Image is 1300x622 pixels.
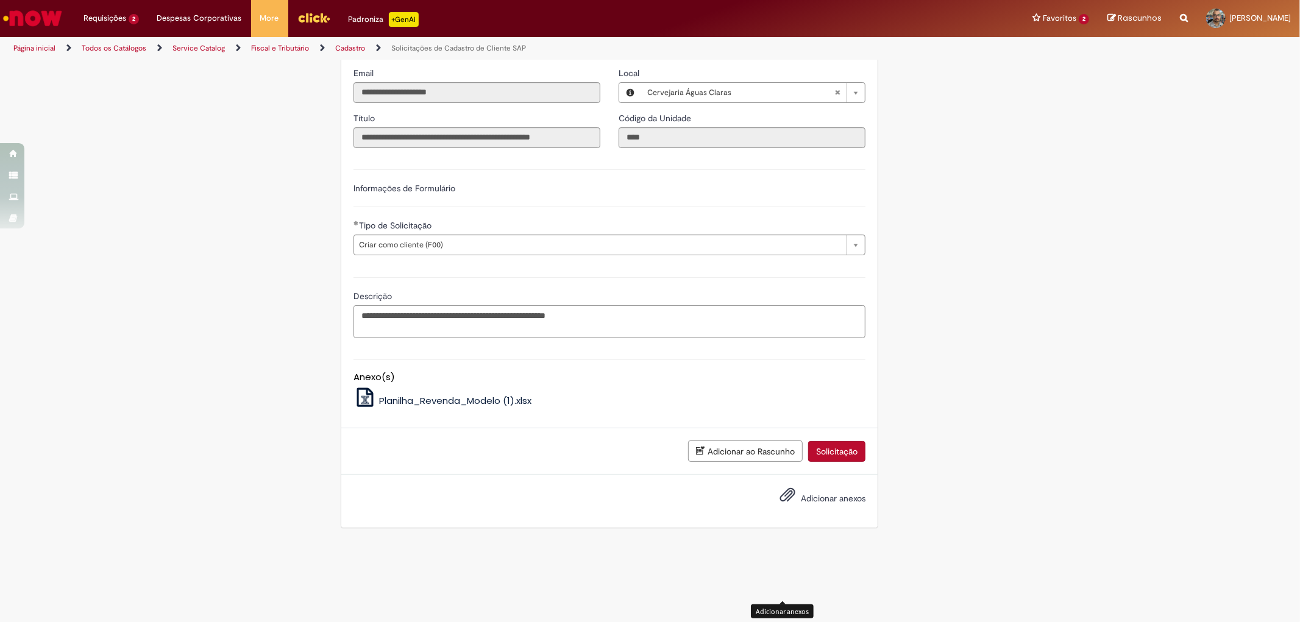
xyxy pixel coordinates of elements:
[297,9,330,27] img: click_logo_yellow_360x200.png
[619,113,694,124] span: Somente leitura - Código da Unidade
[389,12,419,27] p: +GenAi
[9,37,858,60] ul: Trilhas de página
[619,112,694,124] label: Somente leitura - Código da Unidade
[801,493,865,504] span: Adicionar anexos
[353,112,377,124] label: Somente leitura - Título
[353,82,600,103] input: Email
[359,235,840,255] span: Criar como cliente (F00)
[82,43,146,53] a: Todos os Catálogos
[353,127,600,148] input: Título
[379,394,531,407] span: Planilha_Revenda_Modelo (1).xlsx
[751,604,814,618] div: Adicionar anexos
[808,441,865,462] button: Solicitação
[1043,12,1076,24] span: Favoritos
[353,113,377,124] span: Somente leitura - Título
[353,183,455,194] label: Informações de Formulário
[359,220,434,231] span: Tipo de Solicitação
[353,221,359,225] span: Obrigatório Preenchido
[353,372,865,383] h5: Anexo(s)
[353,394,531,407] a: Planilha_Revenda_Modelo (1).xlsx
[251,43,309,53] a: Fiscal e Tributário
[13,43,55,53] a: Página inicial
[391,43,526,53] a: Solicitações de Cadastro de Cliente SAP
[172,43,225,53] a: Service Catalog
[688,440,803,462] button: Adicionar ao Rascunho
[619,68,642,79] span: Local
[1107,13,1162,24] a: Rascunhos
[1,6,64,30] img: ServiceNow
[1118,12,1162,24] span: Rascunhos
[776,484,798,512] button: Adicionar anexos
[157,12,242,24] span: Despesas Corporativas
[335,43,365,53] a: Cadastro
[353,68,376,79] span: Somente leitura - Email
[353,67,376,79] label: Somente leitura - Email
[619,127,865,148] input: Código da Unidade
[353,291,394,302] span: Descrição
[1229,13,1291,23] span: [PERSON_NAME]
[349,12,419,27] div: Padroniza
[129,14,139,24] span: 2
[1079,14,1089,24] span: 2
[641,83,865,102] a: Cervejaria Águas ClarasLimpar campo Local
[647,83,834,102] span: Cervejaria Águas Claras
[260,12,279,24] span: More
[353,305,865,338] textarea: Descrição
[619,83,641,102] button: Local, Visualizar este registro Cervejaria Águas Claras
[828,83,847,102] abbr: Limpar campo Local
[83,12,126,24] span: Requisições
